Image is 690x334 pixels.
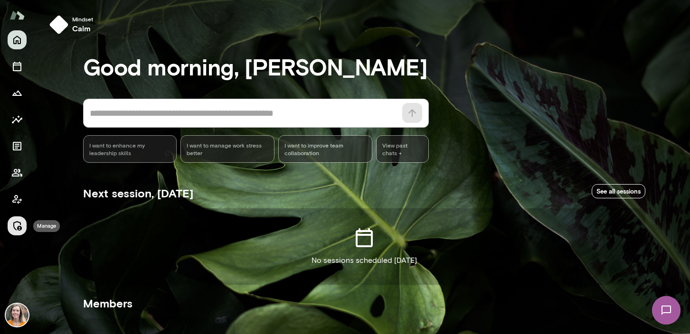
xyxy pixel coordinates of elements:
img: mindset [49,15,68,34]
div: I want to improve team collaboration [278,135,372,163]
button: Manage [8,216,27,235]
button: Sessions [8,57,27,76]
h5: Next session, [DATE] [83,186,193,201]
span: I want to improve team collaboration [284,141,366,157]
a: See all sessions [592,184,645,199]
span: I want to enhance my leadership skills [89,141,171,157]
h3: Good morning, [PERSON_NAME] [83,53,645,80]
button: Mindsetcalm [46,11,101,38]
p: No sessions scheduled [DATE] [312,255,417,266]
h5: Members [83,296,645,311]
img: Carrie Kelly [6,304,28,326]
div: Manage [33,220,60,232]
h6: calm [72,23,93,34]
button: Home [8,30,27,49]
button: Growth Plan [8,83,27,102]
button: Insights [8,110,27,129]
button: Members [8,163,27,182]
span: I want to manage work stress better [187,141,268,157]
div: I want to manage work stress better [180,135,274,163]
button: Documents [8,137,27,156]
span: View past chats -> [376,135,429,163]
span: Mindset [72,15,93,23]
img: Mento [9,6,25,24]
button: Client app [8,190,27,209]
div: I want to enhance my leadership skills [83,135,177,163]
